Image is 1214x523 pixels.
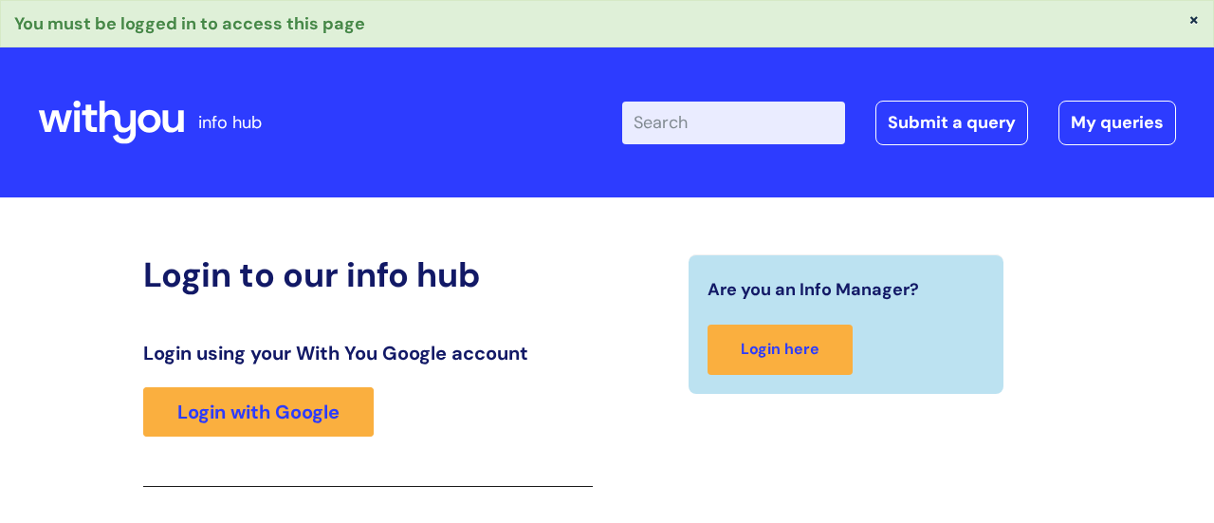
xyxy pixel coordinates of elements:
button: × [1188,10,1200,28]
a: Submit a query [875,101,1028,144]
span: Are you an Info Manager? [708,274,919,305]
input: Search [622,102,845,143]
h3: Login using your With You Google account [143,342,593,364]
a: My queries [1058,101,1176,144]
a: Login here [708,325,853,375]
p: info hub [198,107,262,138]
a: Login with Google [143,387,374,437]
h2: Login to our info hub [143,254,593,295]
